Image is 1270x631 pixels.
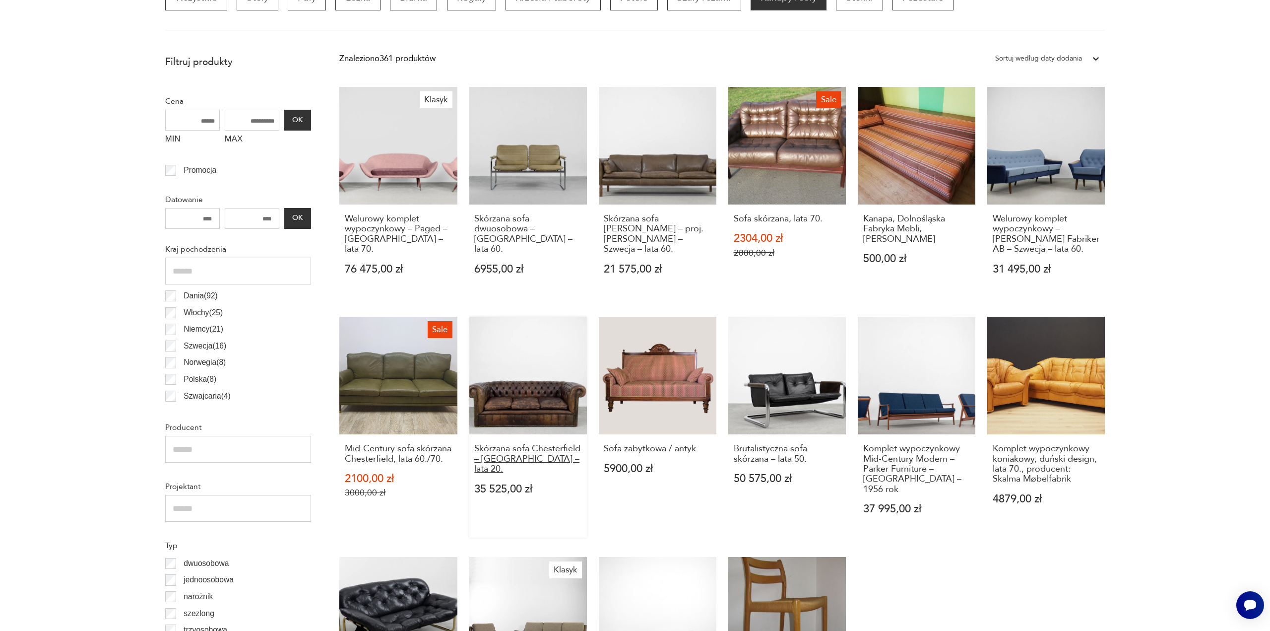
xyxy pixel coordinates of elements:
[469,87,587,298] a: Skórzana sofa dwuosobowa – Niemcy – lata 60.Skórzana sofa dwuosobowa – [GEOGRAPHIC_DATA] – lata 6...
[863,504,970,514] p: 37 995,00 zł
[728,87,846,298] a: SaleSofa skórzana, lata 70.Sofa skórzana, lata 70.2304,00 zł2880,00 zł
[184,573,234,586] p: jednoosobowa
[734,444,841,464] h3: Brutalistyczna sofa skórzana – lata 50.
[184,306,223,319] p: Włochy ( 25 )
[734,233,841,244] p: 2304,00 zł
[474,214,581,255] h3: Skórzana sofa dwuosobowa – [GEOGRAPHIC_DATA] – lata 60.
[734,248,841,258] p: 2880,00 zł
[863,444,970,494] h3: Komplet wypoczynkowy Mid-Century Modern – Parker Furniture – [GEOGRAPHIC_DATA] – 1956 rok
[284,110,311,131] button: OK
[474,444,581,474] h3: Skórzana sofa Chesterfield – [GEOGRAPHIC_DATA] – lata 20.
[165,480,311,493] p: Projektant
[728,317,846,538] a: Brutalistyczna sofa skórzana – lata 50.Brutalistyczna sofa skórzana – lata 50.50 575,00 zł
[474,264,581,275] p: 6955,00 zł
[995,52,1082,65] div: Sortuj według daty dodania
[165,56,311,69] p: Filtruj produkty
[1236,591,1264,619] iframe: Smartsupp widget button
[469,317,587,538] a: Skórzana sofa Chesterfield – Anglia – lata 20.Skórzana sofa Chesterfield – [GEOGRAPHIC_DATA] – la...
[184,590,213,603] p: narożnik
[345,474,452,484] p: 2100,00 zł
[858,87,975,298] a: Kanapa, Dolnośląska Fabryka Mebli, Teresa IIKanapa, Dolnośląska Fabryka Mebli, [PERSON_NAME]500,0...
[184,340,226,352] p: Szwecja ( 16 )
[734,474,841,484] p: 50 575,00 zł
[184,289,218,302] p: Dania ( 92 )
[184,373,216,386] p: Polska ( 8 )
[604,464,711,474] p: 5900,00 zł
[858,317,975,538] a: Komplet wypoczynkowy Mid-Century Modern – Parker Furniture – Australia – 1956 rokKomplet wypoczyn...
[184,323,223,336] p: Niemcy ( 21 )
[184,557,229,570] p: dwuosobowa
[184,164,216,177] p: Promocja
[987,317,1105,538] a: Komplet wypoczynkowy koniakowy, duński design, lata 70., producent: Skalma MøbelfabrikKomplet wyp...
[165,95,311,108] p: Cena
[339,317,457,538] a: SaleMid-Century sofa skórzana Chesterfield, lata 60./70.Mid-Century sofa skórzana Chesterfield, l...
[599,87,716,298] a: Skórzana sofa Cromwell – proj. Arne Norell – Szwecja – lata 60.Skórzana sofa [PERSON_NAME] – proj...
[165,539,311,552] p: Typ
[165,131,220,149] label: MIN
[604,264,711,275] p: 21 575,00 zł
[734,214,841,224] h3: Sofa skórzana, lata 70.
[987,87,1105,298] a: Welurowy komplet wypoczynkowy – Holm Fabriker AB – Szwecja – lata 60.Welurowy komplet wypoczynkow...
[993,214,1100,255] h3: Welurowy komplet wypoczynkowy – [PERSON_NAME] Fabriker AB – Szwecja – lata 60.
[225,131,279,149] label: MAX
[604,444,711,454] h3: Sofa zabytkowa / antyk
[993,444,1100,485] h3: Komplet wypoczynkowy koniakowy, duński design, lata 70., producent: Skalma Møbelfabrik
[165,193,311,206] p: Datowanie
[284,208,311,229] button: OK
[604,214,711,255] h3: Skórzana sofa [PERSON_NAME] – proj. [PERSON_NAME] – Szwecja – lata 60.
[165,421,311,434] p: Producent
[339,52,436,65] div: Znaleziono 361 produktów
[863,254,970,264] p: 500,00 zł
[993,494,1100,504] p: 4879,00 zł
[863,214,970,244] h3: Kanapa, Dolnośląska Fabryka Mebli, [PERSON_NAME]
[184,607,214,620] p: szezlong
[599,317,716,538] a: Sofa zabytkowa / antykSofa zabytkowa / antyk5900,00 zł
[345,214,452,255] h3: Welurowy komplet wypoczynkowy – Paged – [GEOGRAPHIC_DATA] – lata 70.
[184,356,226,369] p: Norwegia ( 8 )
[184,406,249,419] p: Czechosłowacja ( 3 )
[184,390,231,403] p: Szwajcaria ( 4 )
[165,243,311,256] p: Kraj pochodzenia
[345,264,452,275] p: 76 475,00 zł
[474,484,581,494] p: 35 525,00 zł
[993,264,1100,275] p: 31 495,00 zł
[345,444,452,464] h3: Mid-Century sofa skórzana Chesterfield, lata 60./70.
[339,87,457,298] a: KlasykWelurowy komplet wypoczynkowy – Paged – Polska – lata 70.Welurowy komplet wypoczynkowy – Pa...
[345,488,452,498] p: 3000,00 zł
